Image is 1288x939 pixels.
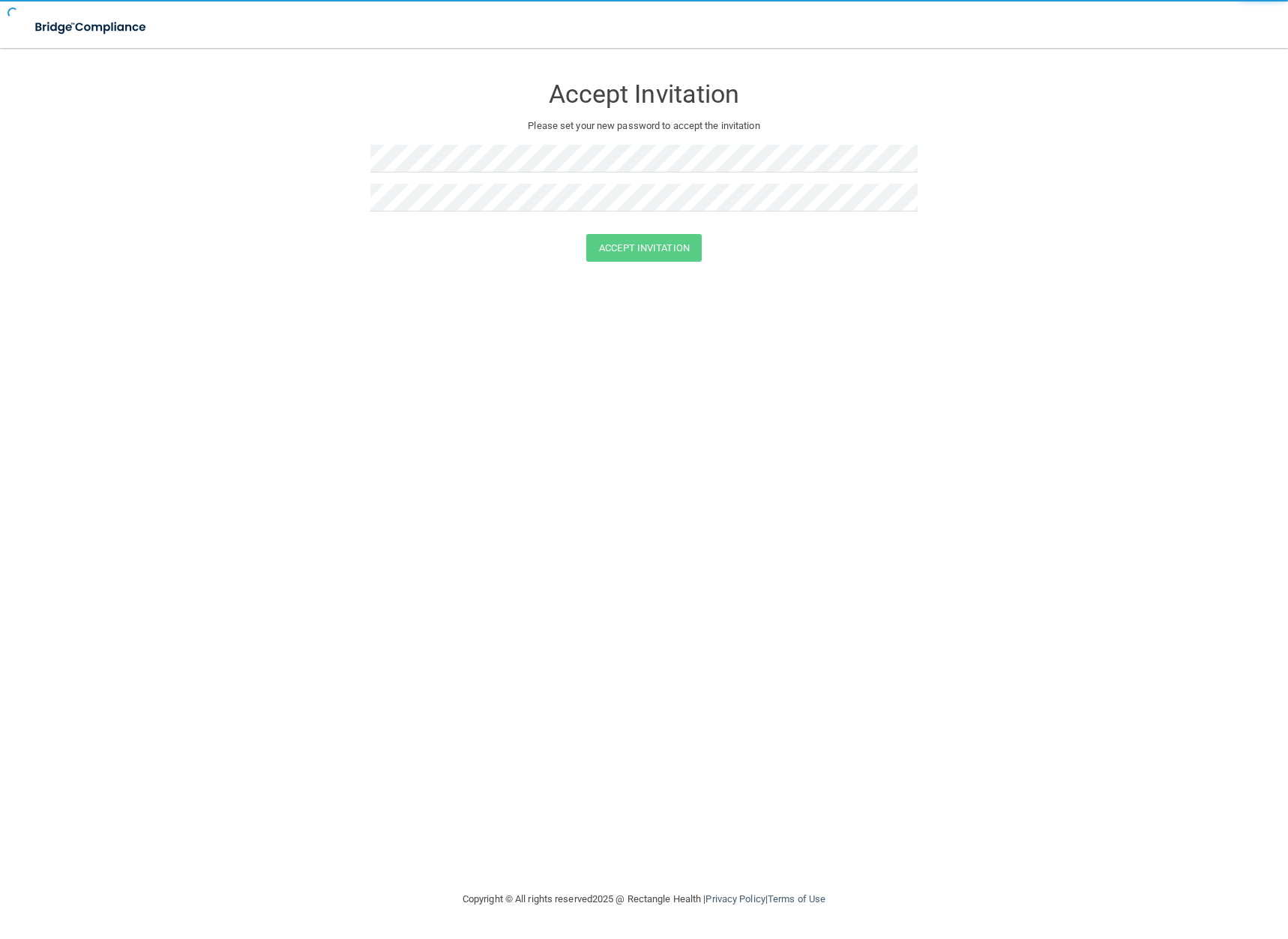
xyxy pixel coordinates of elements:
img: bridge_compliance_login_screen.278c3ca4.svg [22,12,160,43]
button: Accept Invitation [586,234,702,262]
div: Copyright © All rights reserved 2025 @ Rectangle Health | | [370,875,918,923]
a: Privacy Policy [705,893,765,904]
p: Please set your new password to accept the invitation [382,117,906,135]
a: Terms of Use [768,893,825,904]
h3: Accept Invitation [370,80,918,108]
